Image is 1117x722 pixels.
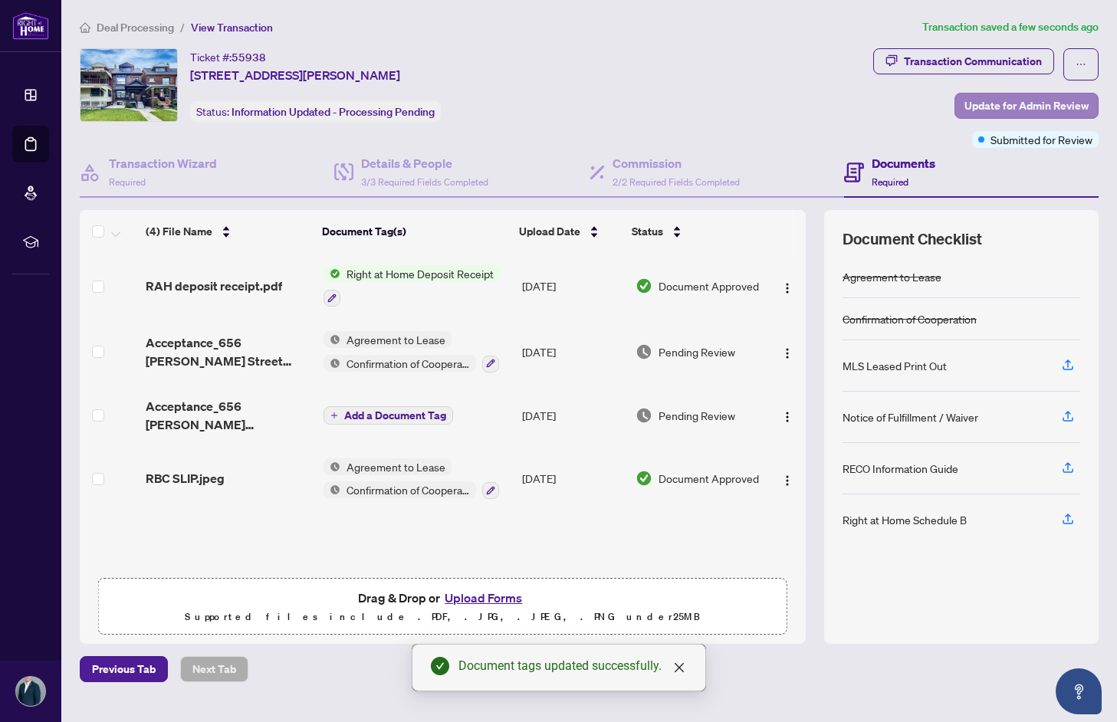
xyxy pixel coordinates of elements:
[109,176,146,188] span: Required
[636,470,652,487] img: Document Status
[781,347,793,359] img: Logo
[180,656,248,682] button: Next Tab
[190,101,441,122] div: Status:
[97,21,174,34] span: Deal Processing
[843,310,977,327] div: Confirmation of Cooperation
[991,131,1092,148] span: Submitted for Review
[781,411,793,423] img: Logo
[671,659,688,676] a: Close
[775,466,800,491] button: Logo
[673,661,685,674] span: close
[781,474,793,487] img: Logo
[431,657,449,675] span: check-circle
[12,11,49,40] img: logo
[361,154,488,172] h4: Details & People
[516,446,629,512] td: [DATE]
[613,176,740,188] span: 2/2 Required Fields Completed
[636,407,652,424] img: Document Status
[324,406,453,425] button: Add a Document Tag
[626,210,762,253] th: Status
[513,210,626,253] th: Upload Date
[232,51,266,64] span: 55938
[140,210,317,253] th: (4) File Name
[775,403,800,428] button: Logo
[146,469,225,487] span: RBC SLIP.jpeg
[316,210,513,253] th: Document Tag(s)
[324,481,340,498] img: Status Icon
[324,331,340,348] img: Status Icon
[324,265,500,307] button: Status IconRight at Home Deposit Receipt
[659,277,759,294] span: Document Approved
[843,268,941,285] div: Agreement to Lease
[80,22,90,33] span: home
[191,21,273,34] span: View Transaction
[232,105,435,119] span: Information Updated - Processing Pending
[361,176,488,188] span: 3/3 Required Fields Completed
[954,93,1099,119] button: Update for Admin Review
[146,333,311,370] span: Acceptance_656 [PERSON_NAME] Street 1pdf_[DATE] 15_58_15.pdf
[80,656,168,682] button: Previous Tab
[458,657,687,675] div: Document tags updated successfully.
[146,223,212,240] span: (4) File Name
[843,511,967,528] div: Right at Home Schedule B
[324,265,340,282] img: Status Icon
[324,331,499,372] button: Status IconAgreement to LeaseStatus IconConfirmation of Cooperation
[872,154,935,172] h4: Documents
[659,343,735,360] span: Pending Review
[324,458,499,500] button: Status IconAgreement to LeaseStatus IconConfirmation of Cooperation
[659,407,735,424] span: Pending Review
[843,228,982,250] span: Document Checklist
[843,460,958,477] div: RECO Information Guide
[324,355,340,372] img: Status Icon
[904,49,1042,74] div: Transaction Communication
[775,274,800,298] button: Logo
[872,176,908,188] span: Required
[146,397,311,434] span: Acceptance_656 [PERSON_NAME][GEOGRAPHIC_DATA] 1.pdf
[109,154,217,172] h4: Transaction Wizard
[613,154,740,172] h4: Commission
[843,409,978,425] div: Notice of Fulfillment / Waiver
[16,677,45,706] img: Profile Icon
[324,458,340,475] img: Status Icon
[146,277,282,295] span: RAH deposit receipt.pdf
[775,340,800,364] button: Logo
[1076,59,1086,70] span: ellipsis
[636,277,652,294] img: Document Status
[922,18,1099,36] article: Transaction saved a few seconds ago
[340,355,476,372] span: Confirmation of Cooperation
[92,657,156,681] span: Previous Tab
[964,94,1089,118] span: Update for Admin Review
[340,265,500,282] span: Right at Home Deposit Receipt
[516,385,629,446] td: [DATE]
[99,579,787,635] span: Drag & Drop orUpload FormsSupported files include .PDF, .JPG, .JPEG, .PNG under25MB
[108,608,777,626] p: Supported files include .PDF, .JPG, .JPEG, .PNG under 25 MB
[180,18,185,36] li: /
[330,412,338,419] span: plus
[516,319,629,385] td: [DATE]
[873,48,1054,74] button: Transaction Communication
[340,331,452,348] span: Agreement to Lease
[340,458,452,475] span: Agreement to Lease
[190,66,400,84] span: [STREET_ADDRESS][PERSON_NAME]
[440,588,527,608] button: Upload Forms
[1056,668,1102,714] button: Open asap
[843,357,947,374] div: MLS Leased Print Out
[781,282,793,294] img: Logo
[632,223,663,240] span: Status
[358,588,527,608] span: Drag & Drop or
[636,343,652,360] img: Document Status
[516,253,629,319] td: [DATE]
[519,223,580,240] span: Upload Date
[190,48,266,66] div: Ticket #:
[344,410,446,421] span: Add a Document Tag
[80,49,177,121] img: IMG-C12326300_1.jpg
[659,470,759,487] span: Document Approved
[340,481,476,498] span: Confirmation of Cooperation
